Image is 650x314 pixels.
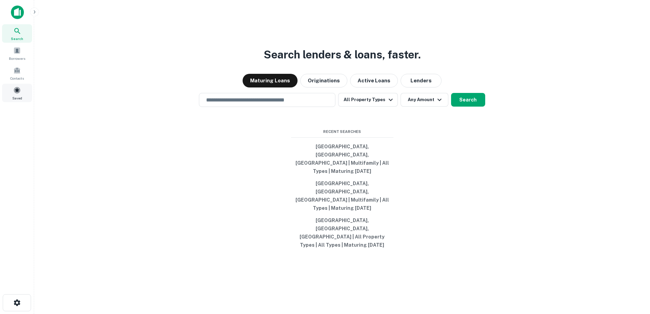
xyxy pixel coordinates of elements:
a: Contacts [2,64,32,82]
span: Search [11,36,23,41]
button: [GEOGRAPHIC_DATA], [GEOGRAPHIC_DATA], [GEOGRAPHIC_DATA] | Multifamily | All Types | Maturing [DATE] [291,177,393,214]
span: Contacts [10,76,24,81]
a: Saved [2,84,32,102]
button: Lenders [401,74,442,87]
a: Borrowers [2,44,32,63]
img: capitalize-icon.png [11,5,24,19]
span: Saved [12,95,22,101]
button: All Property Types [338,93,398,107]
button: Search [451,93,485,107]
button: Originations [300,74,347,87]
a: Search [2,24,32,43]
span: Recent Searches [291,129,393,135]
h3: Search lenders & loans, faster. [264,46,421,63]
button: Maturing Loans [243,74,298,87]
button: Active Loans [350,74,398,87]
span: Borrowers [9,56,25,61]
iframe: Chat Widget [616,259,650,292]
button: [GEOGRAPHIC_DATA], [GEOGRAPHIC_DATA], [GEOGRAPHIC_DATA] | All Property Types | All Types | Maturi... [291,214,393,251]
button: Any Amount [401,93,448,107]
button: [GEOGRAPHIC_DATA], [GEOGRAPHIC_DATA], [GEOGRAPHIC_DATA] | Multifamily | All Types | Maturing [DATE] [291,140,393,177]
